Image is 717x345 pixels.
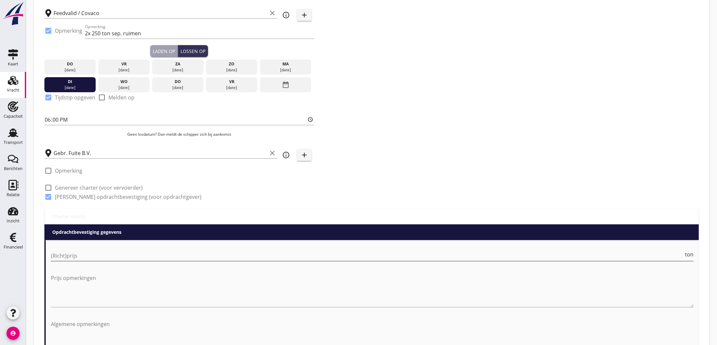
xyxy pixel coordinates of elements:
[154,79,202,85] div: do
[4,245,23,249] div: Financieel
[8,62,18,66] div: Kaart
[268,149,276,157] i: clear
[51,250,684,261] input: (Richt)prijs
[282,11,290,19] i: info_outline
[100,67,148,73] div: [DATE]
[55,167,82,174] label: Opmerking
[4,114,23,118] div: Capaciteit
[4,140,23,145] div: Transport
[85,28,314,39] input: Opmerking
[153,48,175,55] div: Laden op
[46,79,94,85] div: di
[154,61,202,67] div: za
[268,9,276,17] i: clear
[4,166,23,171] div: Berichten
[51,273,693,307] textarea: Prijs opmerkingen
[208,67,256,73] div: [DATE]
[55,27,82,34] label: Opmerking
[55,184,143,191] label: Genereer charter (voor vervoerder)
[154,85,202,91] div: [DATE]
[282,151,290,159] i: info_outline
[46,85,94,91] div: [DATE]
[208,85,256,91] div: [DATE]
[7,219,20,223] div: Inzicht
[55,194,201,200] label: [PERSON_NAME] opdrachtbevestiging (voor opdrachtgever)
[100,79,148,85] div: wo
[178,45,208,57] button: Lossen op
[7,327,20,340] i: account_circle
[685,252,693,257] span: ton
[208,79,256,85] div: vr
[208,61,256,67] div: zo
[100,85,148,91] div: [DATE]
[262,61,310,67] div: ma
[300,11,308,19] i: add
[262,67,310,73] div: [DATE]
[282,79,290,91] i: date_range
[44,131,314,137] p: Geen losdatum? Dan meldt de schipper zich bij aankomst
[108,94,135,101] label: Melden op
[46,61,94,67] div: do
[54,8,267,18] input: Laadplaats
[55,94,95,101] label: Tijdstip opgeven
[1,2,25,26] img: logo-small.a267ee39.svg
[7,88,20,92] div: Vracht
[300,151,308,159] i: add
[181,48,205,55] div: Lossen op
[154,67,202,73] div: [DATE]
[7,193,20,197] div: Relatie
[46,67,94,73] div: [DATE]
[54,148,267,158] input: Losplaats
[100,61,148,67] div: vr
[150,45,178,57] button: Laden op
